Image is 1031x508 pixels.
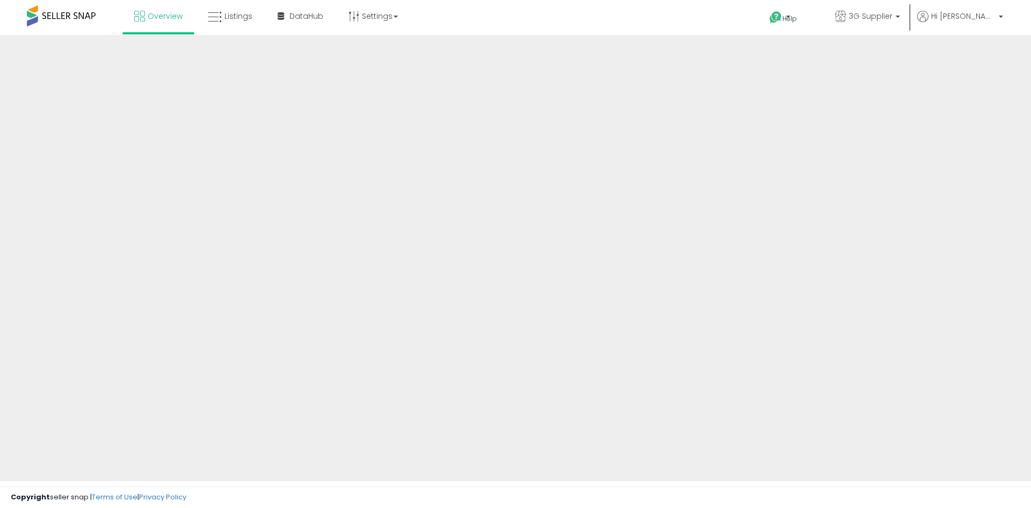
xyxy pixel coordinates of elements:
[849,11,892,22] span: 3G Supplier
[917,11,1003,35] a: Hi [PERSON_NAME]
[761,3,818,35] a: Help
[931,11,996,22] span: Hi [PERSON_NAME]
[148,11,183,22] span: Overview
[224,11,252,22] span: Listings
[782,14,797,23] span: Help
[769,11,782,24] i: Get Help
[289,11,323,22] span: DataHub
